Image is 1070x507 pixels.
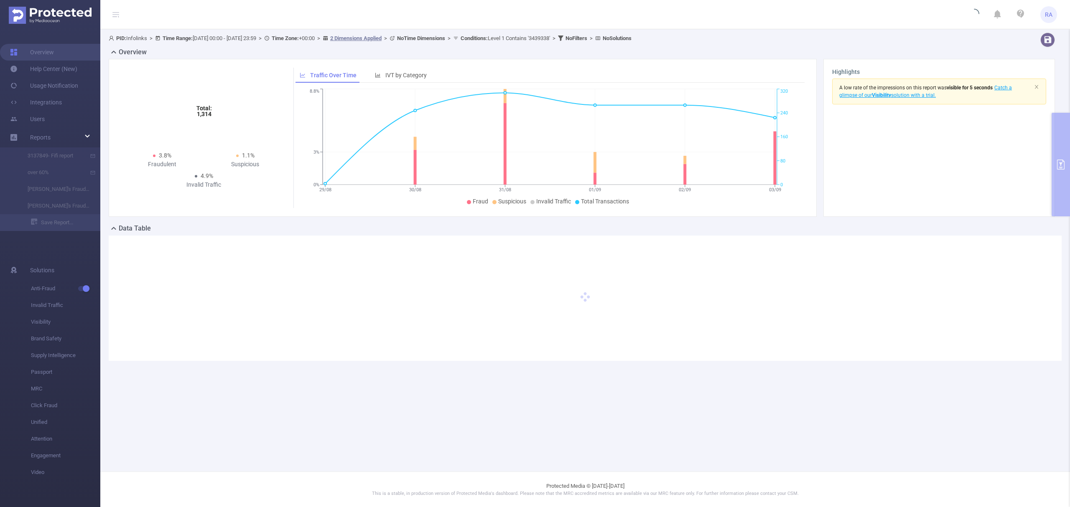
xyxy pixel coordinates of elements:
[461,35,488,41] b: Conditions :
[30,129,51,146] a: Reports
[31,297,100,314] span: Invalid Traffic
[947,85,993,91] b: visible for 5 seconds
[119,47,147,57] h2: Overview
[31,364,100,380] span: Passport
[330,35,382,41] u: 2 Dimensions Applied
[300,72,306,78] i: icon: line-chart
[201,172,213,179] span: 4.9%
[121,490,1049,497] p: This is a stable, in production version of Protected Media's dashboard. Please note that the MRC ...
[242,152,255,159] span: 1.1%
[1034,82,1039,91] button: icon: close
[119,223,151,233] h2: Data Table
[769,187,781,193] tspan: 03/09
[121,160,204,169] div: Fraudulent
[100,472,1070,507] footer: Protected Media © [DATE]-[DATE]
[581,198,629,205] span: Total Transactions
[196,111,211,117] tspan: 1,314
[31,397,100,414] span: Click Fraud
[31,414,100,431] span: Unified
[536,198,571,205] span: Invalid Traffic
[30,134,51,141] span: Reports
[31,431,100,447] span: Attention
[832,68,1046,76] h3: Highlights
[315,35,323,41] span: >
[375,72,381,78] i: icon: bar-chart
[409,187,421,193] tspan: 30/08
[679,187,691,193] tspan: 02/09
[10,77,78,94] a: Usage Notification
[1034,84,1039,89] i: icon: close
[603,35,632,41] b: No Solutions
[385,72,427,79] span: IVT by Category
[10,94,62,111] a: Integrations
[473,198,488,205] span: Fraud
[872,92,891,98] b: Visibility
[499,187,511,193] tspan: 31/08
[159,152,171,159] span: 3.8%
[9,7,92,24] img: Protected Media
[780,134,788,140] tspan: 160
[10,61,77,77] a: Help Center (New)
[780,89,788,94] tspan: 320
[31,447,100,464] span: Engagement
[310,89,319,94] tspan: 8.8%
[10,111,45,127] a: Users
[116,35,126,41] b: PID:
[780,158,785,164] tspan: 80
[969,9,979,20] i: icon: loading
[780,182,783,188] tspan: 0
[587,35,595,41] span: >
[31,314,100,330] span: Visibility
[319,187,331,193] tspan: 29/08
[272,35,299,41] b: Time Zone:
[310,72,357,79] span: Traffic Over Time
[163,35,193,41] b: Time Range:
[31,464,100,481] span: Video
[566,35,587,41] b: No Filters
[31,280,100,297] span: Anti-Fraud
[31,347,100,364] span: Supply Intelligence
[31,330,100,347] span: Brand Safety
[30,262,54,279] span: Solutions
[204,160,287,169] div: Suspicious
[1045,6,1052,23] span: RA
[550,35,558,41] span: >
[162,180,245,189] div: Invalid Traffic
[780,110,788,116] tspan: 240
[397,35,445,41] b: No Time Dimensions
[256,35,264,41] span: >
[109,35,116,41] i: icon: user
[109,35,632,41] span: Infolinks [DATE] 00:00 - [DATE] 23:59 +00:00
[589,187,601,193] tspan: 01/09
[147,35,155,41] span: >
[382,35,390,41] span: >
[839,85,936,91] span: A low rate of the impressions on this report
[498,198,526,205] span: Suspicious
[196,105,211,112] tspan: Total:
[313,182,319,188] tspan: 0%
[938,85,993,91] span: was
[10,44,54,61] a: Overview
[445,35,453,41] span: >
[31,380,100,397] span: MRC
[461,35,550,41] span: Level 1 Contains '3439338'
[313,150,319,155] tspan: 3%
